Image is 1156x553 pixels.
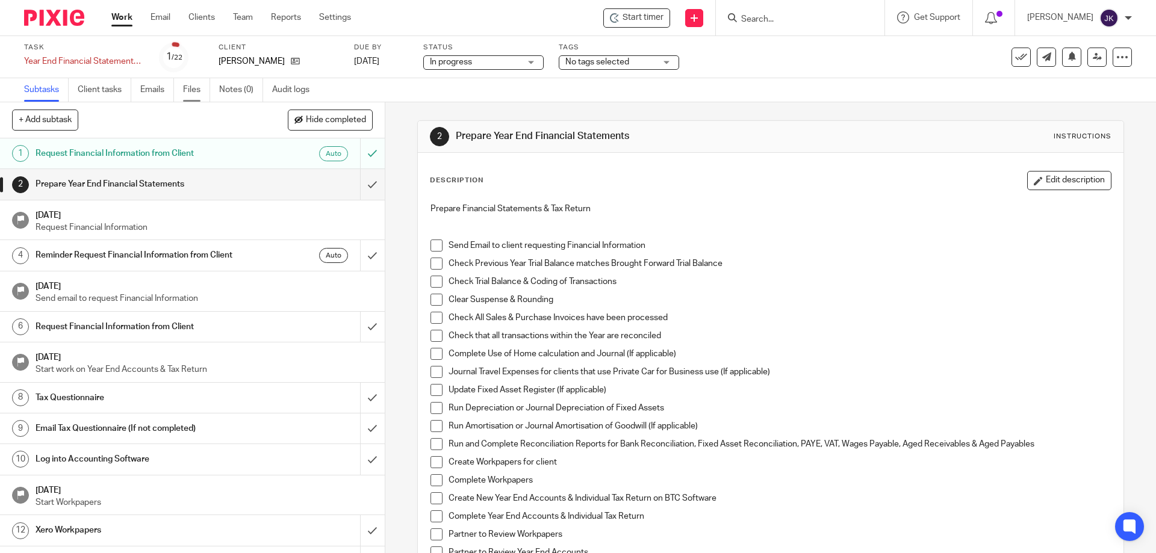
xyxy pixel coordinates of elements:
[12,318,29,335] div: 6
[219,78,263,102] a: Notes (0)
[219,43,339,52] label: Client
[354,43,408,52] label: Due by
[151,11,170,23] a: Email
[36,292,373,304] p: Send email to request Financial Information
[740,14,848,25] input: Search
[12,522,29,539] div: 12
[24,10,84,26] img: Pixie
[272,78,319,102] a: Audit logs
[603,8,670,28] div: Williams, Luisa - Year End Financial Statements & Tax Return - Self Employed
[12,145,29,162] div: 1
[559,43,679,52] label: Tags
[188,11,215,23] a: Clients
[354,57,379,66] span: [DATE]
[319,11,351,23] a: Settings
[36,389,244,407] h1: Tax Questionnaire
[430,176,483,185] p: Description
[449,330,1110,342] p: Check that all transactions within the Year are reconciled
[36,419,244,437] h1: Email Tax Questionnaire (If not completed)
[31,31,132,41] div: Domain: [DOMAIN_NAME]
[288,110,373,130] button: Hide completed
[449,294,1110,306] p: Clear Suspense & Rounding
[449,384,1110,396] p: Update Fixed Asset Register (If applicable)
[12,176,29,193] div: 2
[1027,171,1111,190] button: Edit description
[449,276,1110,288] p: Check Trial Balance & Coding of Transactions
[456,130,797,143] h1: Prepare Year End Financial Statements
[449,492,1110,504] p: Create New Year End Accounts & Individual Tax Return on BTC Software
[36,348,373,363] h1: [DATE]
[914,13,960,22] span: Get Support
[233,11,253,23] a: Team
[1099,8,1119,28] img: svg%3E
[449,348,1110,360] p: Complete Use of Home calculation and Journal (If applicable)
[12,420,29,437] div: 9
[319,146,348,161] div: Auto
[430,203,1110,215] p: Prepare Financial Statements & Tax Return
[24,78,69,102] a: Subtasks
[34,19,59,29] div: v 4.0.25
[24,43,144,52] label: Task
[19,19,29,29] img: logo_orange.svg
[111,11,132,23] a: Work
[449,366,1110,378] p: Journal Travel Expenses for clients that use Private Car for Business use (If applicable)
[172,54,182,61] small: /22
[36,175,244,193] h1: Prepare Year End Financial Statements
[36,481,373,496] h1: [DATE]
[133,71,203,79] div: Keywords by Traffic
[423,43,544,52] label: Status
[19,31,29,41] img: website_grey.svg
[1054,132,1111,141] div: Instructions
[12,451,29,468] div: 10
[449,528,1110,540] p: Partner to Review Workpapers
[36,277,373,292] h1: [DATE]
[120,70,129,79] img: tab_keywords_by_traffic_grey.svg
[449,402,1110,414] p: Run Depreciation or Journal Depreciation of Fixed Assets
[12,247,29,264] div: 4
[36,221,373,233] p: Request Financial Information
[219,55,285,67] p: [PERSON_NAME]
[36,496,373,508] p: Start Workpapers
[33,70,42,79] img: tab_domain_overview_orange.svg
[78,78,131,102] a: Client tasks
[36,521,244,539] h1: Xero Workpapers
[623,11,663,24] span: Start timer
[36,450,244,468] h1: Log into Accounting Software
[36,144,244,162] h1: Request Financial Information from Client
[166,50,182,64] div: 1
[46,71,108,79] div: Domain Overview
[36,206,373,221] h1: [DATE]
[449,258,1110,270] p: Check Previous Year Trial Balance matches Brought Forward Trial Balance
[36,246,244,264] h1: Reminder Request Financial Information from Client
[449,474,1110,486] p: Complete Workpapers
[449,438,1110,450] p: Run and Complete Reconciliation Reports for Bank Reconciliation, Fixed Asset Reconciliation, PAYE...
[430,58,472,66] span: In progress
[12,389,29,406] div: 8
[271,11,301,23] a: Reports
[140,78,174,102] a: Emails
[24,55,144,67] div: Year End Financial Statements &amp; Tax Return - Self Employed
[449,312,1110,324] p: Check All Sales & Purchase Invoices have been processed
[449,239,1110,252] p: Send Email to client requesting Financial Information
[306,116,366,125] span: Hide completed
[1027,11,1093,23] p: [PERSON_NAME]
[319,248,348,263] div: Auto
[36,318,244,336] h1: Request Financial Information from Client
[24,55,144,67] div: Year End Financial Statements & Tax Return - Self Employed
[449,456,1110,468] p: Create Workpapers for client
[449,510,1110,522] p: Complete Year End Accounts & Individual Tax Return
[183,78,210,102] a: Files
[430,127,449,146] div: 2
[449,420,1110,432] p: Run Amortisation or Journal Amortisation of Goodwill (If applicable)
[565,58,629,66] span: No tags selected
[12,110,78,130] button: + Add subtask
[36,363,373,375] p: Start work on Year End Accounts & Tax Return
